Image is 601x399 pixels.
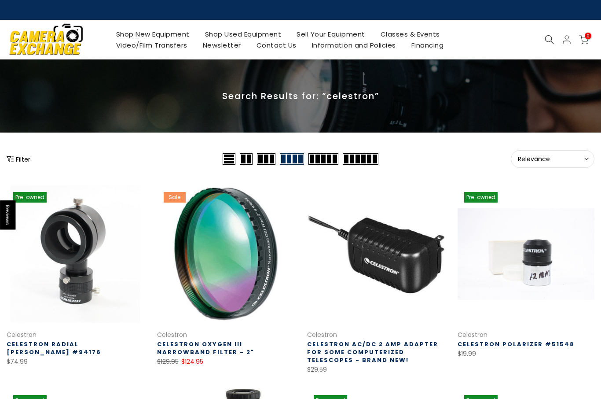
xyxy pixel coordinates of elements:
[197,29,289,40] a: Shop Used Equipment
[195,40,249,51] a: Newsletter
[373,29,447,40] a: Classes & Events
[403,40,451,51] a: Financing
[249,40,304,51] a: Contact Us
[307,330,337,339] a: Celestron
[585,33,591,39] span: 0
[7,330,37,339] a: Celestron
[7,340,101,356] a: Celestron Radial [PERSON_NAME] #94176
[304,40,403,51] a: Information and Policies
[157,357,179,366] del: $129.95
[7,155,30,163] button: Show filters
[458,348,595,359] div: $19.99
[157,340,254,356] a: Celestron Oxygen III Narrowband Filter - 2"
[518,155,587,163] span: Relevance
[307,340,438,364] a: Celestron AC/DC 2 Amp Adapter for Some Computerized Telescopes - BRAND NEW!
[108,40,195,51] a: Video/Film Transfers
[7,356,144,367] div: $74.99
[289,29,373,40] a: Sell Your Equipment
[7,90,594,102] p: Search Results for: “celestron”
[181,356,203,367] ins: $124.95
[458,330,487,339] a: Celestron
[157,330,187,339] a: Celestron
[458,340,574,348] a: Celestron Polarizer #51548
[307,364,444,375] div: $29.59
[108,29,197,40] a: Shop New Equipment
[511,150,594,168] button: Relevance
[579,35,589,44] a: 0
